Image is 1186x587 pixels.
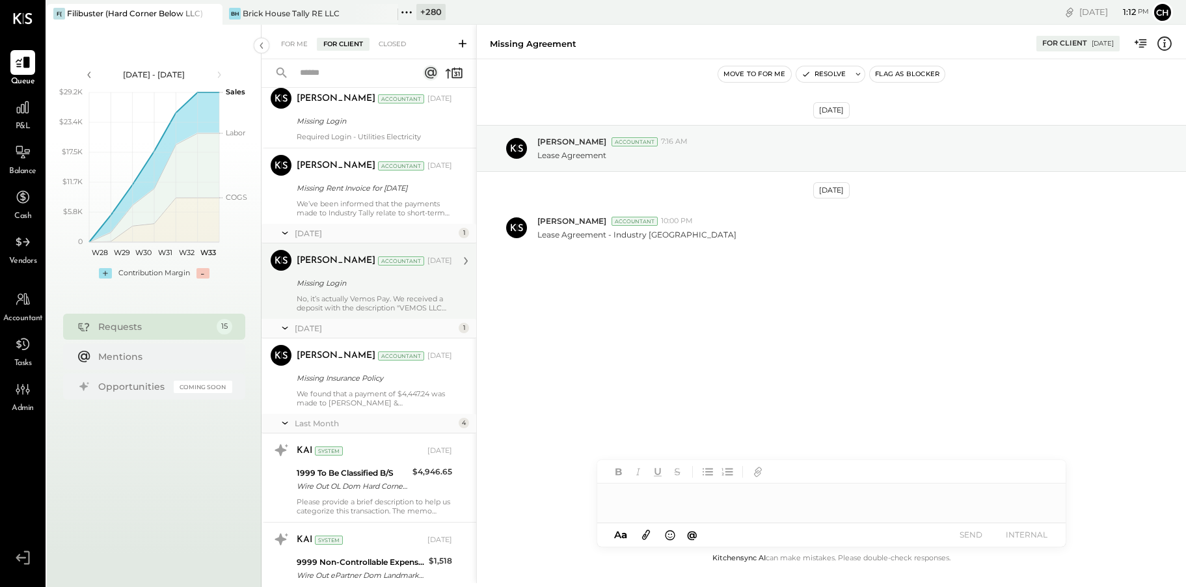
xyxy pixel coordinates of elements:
[297,115,448,128] div: Missing Login
[297,569,425,582] div: Wire Out ePartner Dom Landmark Hospitality #435040802
[174,381,232,393] div: Coming Soon
[297,277,448,290] div: Missing Login
[14,358,32,370] span: Tasks
[179,248,195,257] text: W32
[297,294,452,312] div: No, it’s actually Vemos Pay. We received a deposit with the description "VEMOS LLC BILL_PAY VEMOS...
[1,230,45,267] a: Vendors
[661,216,693,226] span: 10:00 PM
[1042,38,1087,49] div: For Client
[427,351,452,361] div: [DATE]
[669,463,686,480] button: Strikethrough
[378,351,424,361] div: Accountant
[427,256,452,266] div: [DATE]
[59,87,83,96] text: $29.2K
[297,372,448,385] div: Missing Insurance Policy
[427,446,452,456] div: [DATE]
[945,526,997,543] button: SEND
[92,248,108,257] text: W28
[297,556,425,569] div: 9999 Non-Controllable Expenses:Other Income and Expenses:To Be Classified P&L
[537,136,606,147] span: [PERSON_NAME]
[226,128,245,137] text: Labor
[661,137,688,147] span: 7:16 AM
[297,199,452,217] div: We’ve been informed that the payments made to Industry Tally relate to short-term residential ren...
[12,403,34,415] span: Admin
[200,248,216,257] text: W33
[275,38,314,51] div: For Me
[1079,6,1149,18] div: [DATE]
[59,117,83,126] text: $23.4K
[99,268,112,279] div: +
[315,446,343,456] div: System
[630,463,647,480] button: Italic
[297,480,409,493] div: Wire Out OL Dom Hard Corner Below LLC #495050821
[78,237,83,246] text: 0
[459,323,469,333] div: 1
[11,76,35,88] span: Queue
[372,38,412,51] div: Closed
[157,248,172,257] text: W31
[63,207,83,216] text: $5.8K
[118,268,190,279] div: Contribution Margin
[1001,526,1053,543] button: INTERNAL
[1152,2,1173,23] button: Ch
[1,140,45,178] a: Balance
[1,185,45,223] a: Cash
[226,193,247,202] text: COGS
[53,8,65,20] div: F(
[687,528,697,541] span: @
[813,182,850,198] div: [DATE]
[297,254,375,267] div: [PERSON_NAME]
[427,94,452,104] div: [DATE]
[378,256,424,266] div: Accountant
[537,215,606,226] span: [PERSON_NAME]
[229,8,241,20] div: BH
[427,535,452,545] div: [DATE]
[217,319,232,334] div: 15
[718,66,791,82] button: Move to for me
[67,8,203,19] div: Filibuster (Hard Corner Below LLC)
[295,228,455,239] div: [DATE]
[297,389,452,407] div: We found that a payment of $4,447.24 was made to [PERSON_NAME] & [PERSON_NAME] on [DATE]. Could y...
[315,536,343,545] div: System
[610,463,627,480] button: Bold
[1,95,45,133] a: P&L
[427,161,452,171] div: [DATE]
[416,4,446,20] div: + 280
[14,211,31,223] span: Cash
[1,377,45,415] a: Admin
[1063,5,1076,19] div: copy link
[621,528,627,541] span: a
[9,256,37,267] span: Vendors
[297,132,452,141] div: Required Login - Utilities Electricity
[612,137,658,146] div: Accountant
[1092,39,1114,48] div: [DATE]
[196,268,209,279] div: -
[612,217,658,226] div: Accountant
[459,228,469,238] div: 1
[297,349,375,362] div: [PERSON_NAME]
[1,287,45,325] a: Accountant
[796,66,851,82] button: Resolve
[610,528,631,542] button: Aa
[98,380,167,393] div: Opportunities
[537,229,736,240] p: Lease Agreement - Industry [GEOGRAPHIC_DATA]
[537,150,606,161] p: Lease Agreement
[719,463,736,480] button: Ordered List
[297,467,409,480] div: 1999 To Be Classified B/S
[813,102,850,118] div: [DATE]
[412,465,452,478] div: $4,946.65
[378,94,424,103] div: Accountant
[295,418,455,429] div: Last Month
[98,350,226,363] div: Mentions
[62,177,83,186] text: $11.7K
[297,497,452,515] div: Please provide a brief description to help us categorize this transaction. The memo might be help...
[317,38,370,51] div: For Client
[9,166,36,178] span: Balance
[649,463,666,480] button: Underline
[297,534,312,547] div: KAI
[226,87,245,96] text: Sales
[459,418,469,428] div: 4
[1,50,45,88] a: Queue
[297,444,312,457] div: KAI
[297,92,375,105] div: [PERSON_NAME]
